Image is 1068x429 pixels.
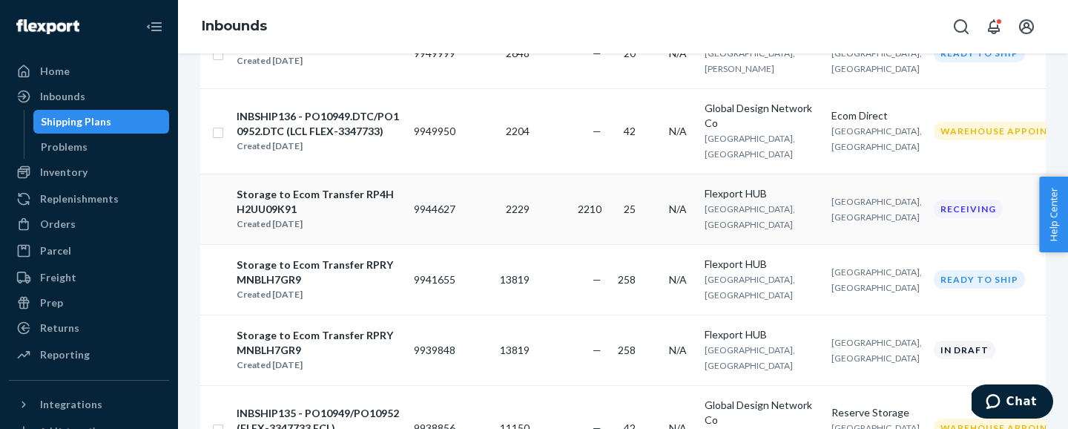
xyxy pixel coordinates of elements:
div: Shipping Plans [41,114,111,129]
a: Inbounds [202,18,267,34]
td: 9949950 [408,88,461,174]
button: Open account menu [1012,12,1041,42]
span: [GEOGRAPHIC_DATA], [GEOGRAPHIC_DATA] [705,203,795,230]
span: 2229 [506,203,530,215]
span: 2210 [578,203,601,215]
span: [GEOGRAPHIC_DATA], [GEOGRAPHIC_DATA] [831,196,922,223]
div: Inventory [40,165,88,180]
span: — [593,47,601,59]
span: N/A [669,203,687,215]
td: 9944627 [408,174,461,244]
iframe: Opens a widget where you can chat to one of our agents [972,384,1053,422]
a: Returns [9,316,169,340]
a: Replenishments [9,187,169,211]
div: Global Design Network Co [705,398,820,428]
span: 42 [624,125,636,137]
a: Inbounds [9,85,169,108]
div: Reserve Storage [831,405,922,420]
div: In draft [934,341,995,359]
span: N/A [669,125,687,137]
div: Inbounds [40,89,85,104]
div: Prep [40,295,63,310]
div: Returns [40,321,79,335]
a: Prep [9,291,169,315]
button: Open Search Box [946,12,976,42]
div: Global Design Network Co [705,101,820,131]
span: 2204 [506,125,530,137]
button: Help Center [1039,177,1068,252]
div: Created [DATE] [237,139,401,154]
div: Created [DATE] [237,287,401,302]
span: [GEOGRAPHIC_DATA], [PERSON_NAME] [705,48,795,74]
span: [GEOGRAPHIC_DATA], [GEOGRAPHIC_DATA] [831,266,922,293]
a: Freight [9,266,169,289]
div: Created [DATE] [237,53,350,68]
span: 25 [624,203,636,215]
div: Parcel [40,243,71,258]
span: [GEOGRAPHIC_DATA], [GEOGRAPHIC_DATA] [705,274,795,301]
div: Receiving [934,200,1003,218]
div: Freight [40,270,76,285]
div: Flexport HUB [705,257,820,272]
span: N/A [669,47,687,59]
div: Created [DATE] [237,358,401,373]
span: N/A [669,344,687,356]
div: Orders [40,217,76,232]
span: 13819 [500,273,530,286]
span: 2648 [506,47,530,59]
div: Problems [41,140,88,154]
a: Inventory [9,160,169,184]
button: Integrations [9,393,169,416]
td: 9939848 [408,315,461,385]
span: [GEOGRAPHIC_DATA], [GEOGRAPHIC_DATA] [831,337,922,364]
div: Reporting [40,347,90,362]
a: Shipping Plans [33,110,170,134]
div: Ready to ship [934,270,1025,289]
button: Close Navigation [139,12,169,42]
span: [GEOGRAPHIC_DATA], [GEOGRAPHIC_DATA] [831,48,922,74]
a: Problems [33,135,170,159]
a: Parcel [9,239,169,263]
img: Flexport logo [16,19,79,34]
ol: breadcrumbs [190,5,279,48]
a: Reporting [9,343,169,367]
div: Storage to Ecom Transfer RPRYMNBLH7GR9 [237,258,401,287]
span: — [593,273,601,286]
td: 9941655 [408,244,461,315]
span: 258 [618,344,636,356]
div: Replenishments [40,191,119,206]
span: — [593,125,601,137]
a: Home [9,59,169,83]
div: INBSHIP136 - PO10949.DTC/PO10952.DTC (LCL FLEX-3347733) [237,109,401,139]
div: Ecom Direct [831,108,922,123]
div: Storage to Ecom Transfer RPRYMNBLH7GR9 [237,328,401,358]
div: Created [DATE] [237,217,401,232]
div: Home [40,64,70,79]
button: Open notifications [979,12,1009,42]
a: Orders [9,212,169,236]
div: Flexport HUB [705,327,820,342]
span: [GEOGRAPHIC_DATA], [GEOGRAPHIC_DATA] [705,344,795,371]
span: 258 [618,273,636,286]
span: 20 [624,47,636,59]
div: Integrations [40,397,102,412]
span: 13819 [500,344,530,356]
span: N/A [669,273,687,286]
span: [GEOGRAPHIC_DATA], [GEOGRAPHIC_DATA] [831,125,922,152]
div: Storage to Ecom Transfer RP4HH2UU09K91 [237,187,401,217]
div: Flexport HUB [705,186,820,201]
span: [GEOGRAPHIC_DATA], [GEOGRAPHIC_DATA] [705,133,795,160]
span: — [593,344,601,356]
